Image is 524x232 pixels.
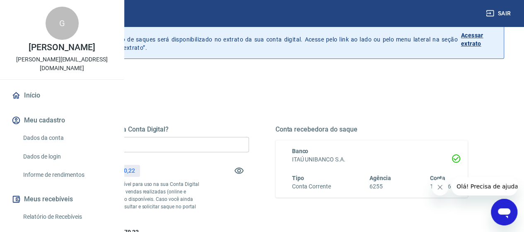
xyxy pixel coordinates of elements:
button: Meu cadastro [10,111,114,129]
a: Informe de rendimentos [20,166,114,183]
div: G [46,7,79,40]
span: Tipo [292,175,304,181]
p: Histórico de saques [45,27,458,35]
p: [PERSON_NAME] [29,43,95,52]
p: [PERSON_NAME][EMAIL_ADDRESS][DOMAIN_NAME] [7,55,117,73]
span: Agência [369,175,391,181]
h6: Conta Corrente [292,182,331,191]
button: Meus recebíveis [10,190,114,208]
iframe: Mensagem da empresa [452,177,517,195]
h6: ITAÚ UNIBANCO S.A. [292,155,452,164]
h6: 17040-6 [430,182,451,191]
span: Olá! Precisa de ajuda? [5,6,70,12]
a: Início [10,86,114,105]
a: Dados de login [20,148,114,165]
button: Sair [484,6,514,21]
span: Conta [430,175,445,181]
p: R$ 38.370,22 [101,166,135,175]
a: Acessar extrato [461,27,497,52]
p: A partir de agora, o histórico de saques será disponibilizado no extrato da sua conta digital. Ac... [45,27,458,52]
h6: 6255 [369,182,391,191]
a: Dados da conta [20,129,114,147]
p: Acessar extrato [461,31,497,48]
p: *Corresponde ao saldo disponível para uso na sua Conta Digital Vindi. Incluindo os valores das ve... [56,181,200,218]
iframe: Botão para abrir a janela de mensagens [491,199,517,225]
iframe: Fechar mensagem [432,179,448,195]
h5: Quanto deseja sacar da Conta Digital? [56,125,249,134]
h5: Conta recebedora do saque [275,125,468,134]
span: Banco [292,148,309,154]
a: Relatório de Recebíveis [20,208,114,225]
